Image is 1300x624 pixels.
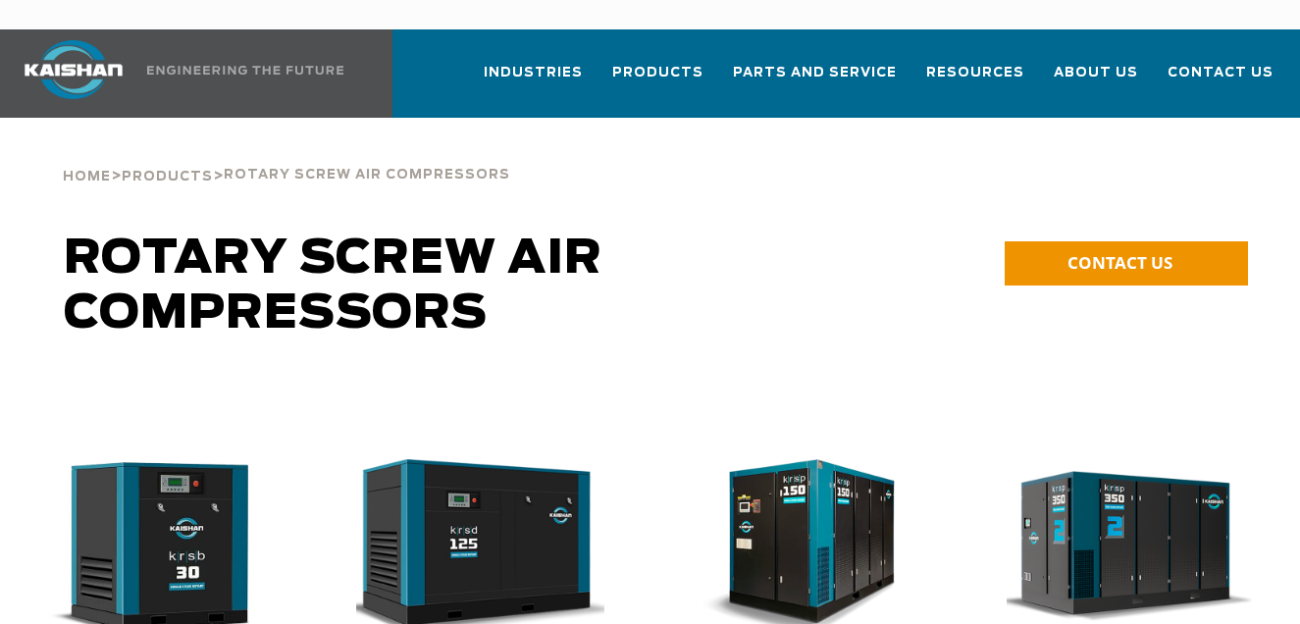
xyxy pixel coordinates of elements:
img: Engineering the future [147,66,343,75]
span: Parts and Service [733,62,897,84]
a: Resources [926,47,1024,114]
a: Industries [484,47,583,114]
span: CONTACT US [1067,251,1172,274]
span: Rotary Screw Air Compressors [64,235,602,338]
div: > > [63,118,510,192]
a: Products [612,47,703,114]
a: Contact Us [1168,47,1274,114]
span: Products [122,171,213,183]
a: Home [63,167,111,184]
span: Products [612,62,703,84]
span: Rotary Screw Air Compressors [224,169,510,182]
span: Resources [926,62,1024,84]
a: Parts and Service [733,47,897,114]
span: Home [63,171,111,183]
a: Products [122,167,213,184]
span: About Us [1054,62,1138,84]
a: About Us [1054,47,1138,114]
span: Industries [484,62,583,84]
span: Contact Us [1168,62,1274,84]
a: CONTACT US [1005,241,1248,286]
